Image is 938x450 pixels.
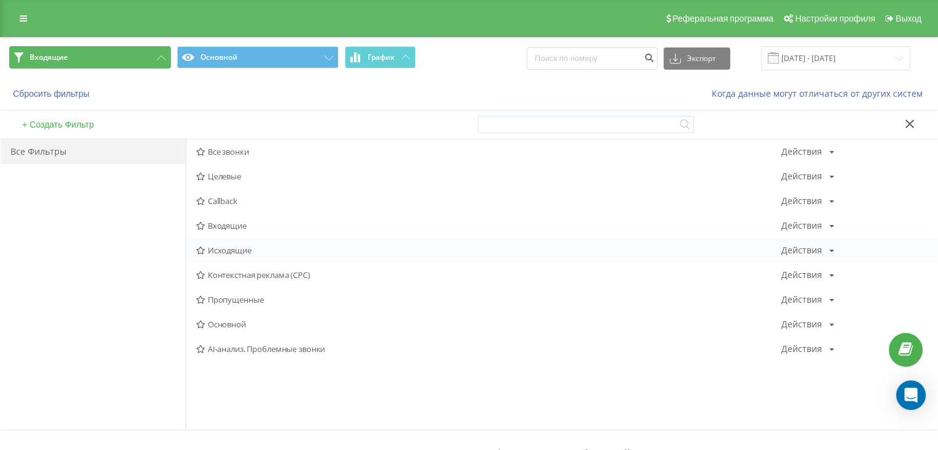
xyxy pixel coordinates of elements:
[177,46,339,68] button: Основной
[9,88,96,99] button: Сбросить фильтры
[712,88,929,99] a: Когда данные могут отличаться от других систем
[781,271,822,279] div: Действия
[30,52,68,62] span: Входящие
[1,139,186,164] div: Все Фильтры
[345,46,416,68] button: График
[901,118,919,131] button: Закрыть
[196,345,781,353] span: AI-анализ. Проблемные звонки
[781,320,822,329] div: Действия
[895,14,921,23] span: Выход
[196,320,781,329] span: Основной
[664,47,730,70] button: Экспорт
[672,14,773,23] span: Реферальная программа
[896,380,926,410] div: Open Intercom Messenger
[196,271,781,279] span: Контекстная реклама (CPC)
[781,345,822,353] div: Действия
[196,172,781,181] span: Целевые
[368,53,395,62] span: График
[781,197,822,205] div: Действия
[795,14,875,23] span: Настройки профиля
[781,147,822,156] div: Действия
[9,46,171,68] button: Входящие
[527,47,657,70] input: Поиск по номеру
[196,246,781,255] span: Исходящие
[781,246,822,255] div: Действия
[19,119,97,130] button: + Создать Фильтр
[196,147,781,156] span: Все звонки
[196,295,781,304] span: Пропущенные
[781,295,822,304] div: Действия
[196,197,781,205] span: Callback
[781,172,822,181] div: Действия
[196,221,781,230] span: Входящие
[781,221,822,230] div: Действия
